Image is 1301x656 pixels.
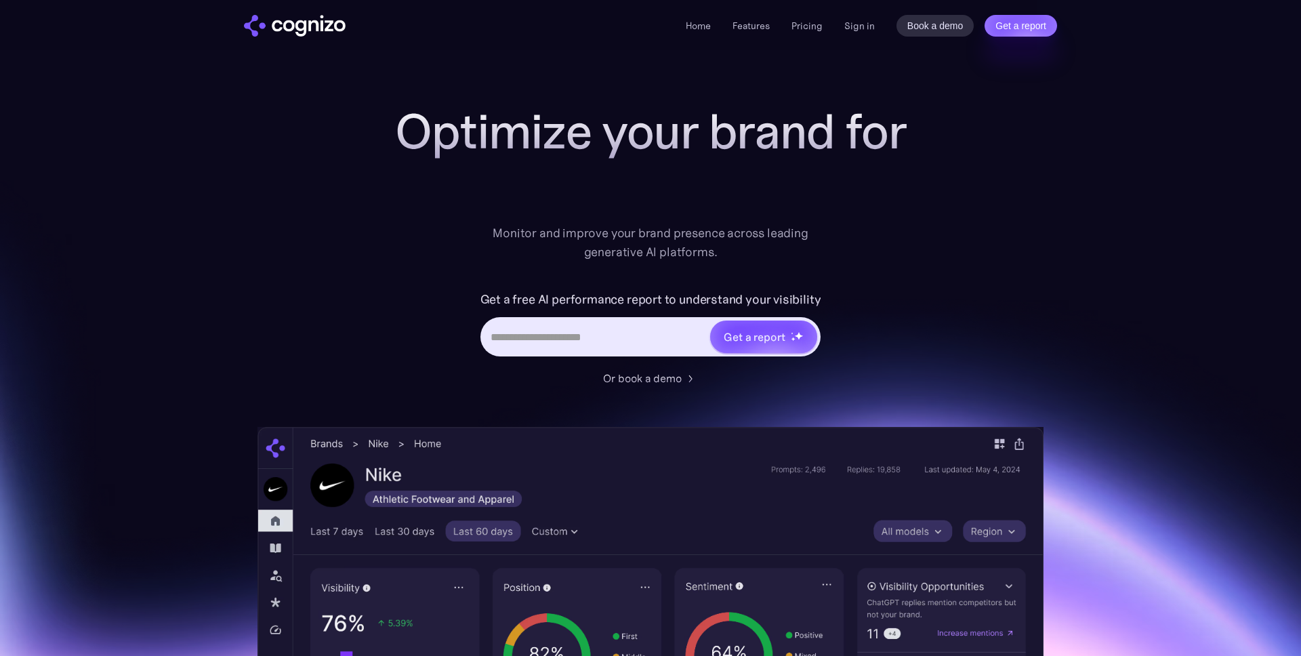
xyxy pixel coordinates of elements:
label: Get a free AI performance report to understand your visibility [480,289,821,310]
h1: Optimize your brand for [379,104,922,159]
a: Features [732,20,770,32]
a: Or book a demo [603,370,698,386]
a: Pricing [791,20,823,32]
a: Book a demo [896,15,974,37]
a: Get a report [985,15,1057,37]
div: Or book a demo [603,370,682,386]
a: home [244,15,346,37]
a: Sign in [844,18,875,34]
div: Get a report [724,329,785,345]
form: Hero URL Input Form [480,289,821,363]
a: Get a reportstarstarstar [709,319,819,354]
div: Monitor and improve your brand presence across leading generative AI platforms. [484,224,817,262]
img: cognizo logo [244,15,346,37]
img: star [791,332,793,334]
img: star [791,337,796,342]
a: Home [686,20,711,32]
img: star [794,331,803,340]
